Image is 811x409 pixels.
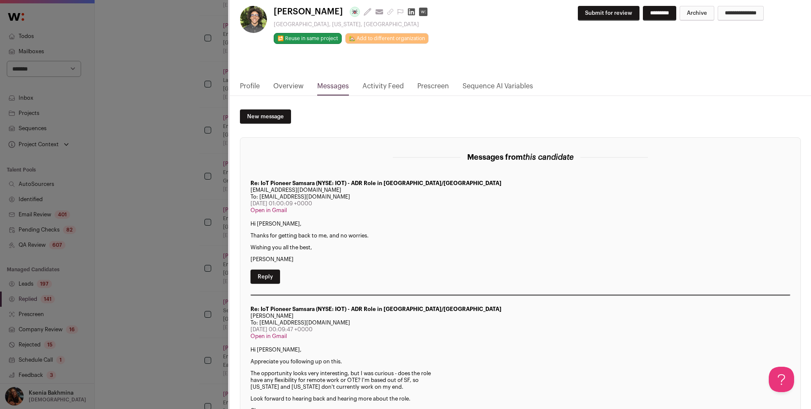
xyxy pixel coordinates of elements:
[345,33,429,44] a: 🏡 Add to different organization
[273,81,304,95] a: Overview
[250,244,790,251] p: Wishing you all the best,
[250,395,790,402] p: Look forward to hearing back and hearing more about the role.
[274,6,343,18] span: [PERSON_NAME]
[250,358,790,365] p: Appreciate you following up on this.
[250,180,790,187] div: Re: IoT Pioneer Samsara (NYSE: IOT) - ADR Role in [GEOGRAPHIC_DATA]/[GEOGRAPHIC_DATA]
[250,306,790,313] div: Re: IoT Pioneer Samsara (NYSE: IOT) - ADR Role in [GEOGRAPHIC_DATA]/[GEOGRAPHIC_DATA]
[250,194,790,200] div: To: [EMAIL_ADDRESS][DOMAIN_NAME]
[463,81,533,95] a: Sequence AI Variables
[250,256,790,263] p: [PERSON_NAME]
[769,367,794,392] iframe: Help Scout Beacon - Open
[250,207,287,213] a: Open in Gmail
[467,151,574,163] h2: Messages from
[680,6,714,21] button: Archive
[240,6,267,33] img: cc72568998fe676bef19ece70785a006759f92b5d43ae00ff872361953f903e3
[250,221,790,227] p: Hi [PERSON_NAME],
[250,370,790,390] p: The opportunity looks very interesting, but I was curious - does the role have any flexibility fo...
[240,81,260,95] a: Profile
[523,153,574,161] span: this candidate
[274,33,342,44] button: 🔂 Reuse in same project
[317,81,349,95] a: Messages
[250,313,790,319] div: [PERSON_NAME]
[250,200,790,207] div: [DATE] 01:00:09 +0000
[250,187,790,194] div: [EMAIL_ADDRESS][DOMAIN_NAME]
[250,232,790,239] p: Thanks for getting back to me, and no worries.
[362,81,404,95] a: Activity Feed
[250,319,790,326] div: To: [EMAIL_ADDRESS][DOMAIN_NAME]
[578,6,640,21] button: Submit for review
[250,346,790,353] p: Hi [PERSON_NAME],
[250,333,287,339] a: Open in Gmail
[274,21,431,28] div: [GEOGRAPHIC_DATA], [US_STATE], [GEOGRAPHIC_DATA]
[417,81,449,95] a: Prescreen
[250,326,790,333] div: [DATE] 00:09:47 +0000
[240,109,291,124] a: New message
[250,270,280,284] a: Reply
